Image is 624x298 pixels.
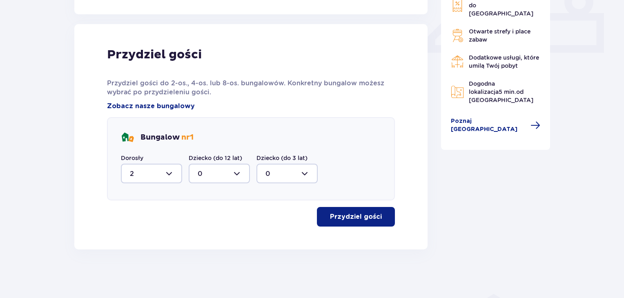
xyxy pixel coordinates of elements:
span: Otwarte strefy i place zabaw [469,28,530,43]
a: Poznaj [GEOGRAPHIC_DATA] [451,117,541,133]
label: Dorosły [121,154,143,162]
span: nr 1 [181,133,194,142]
label: Dziecko (do 3 lat) [256,154,308,162]
p: Bungalow [140,133,194,142]
img: bungalows Icon [121,131,134,144]
label: Dziecko (do 12 lat) [189,154,242,162]
span: Dogodna lokalizacja od [GEOGRAPHIC_DATA] [469,80,533,103]
a: Zobacz nasze bungalowy [107,102,195,111]
img: Grill Icon [451,29,464,42]
span: Poznaj [GEOGRAPHIC_DATA] [451,117,526,133]
img: Map Icon [451,85,464,98]
img: Restaurant Icon [451,55,464,68]
span: Dodatkowe usługi, które umilą Twój pobyt [469,54,539,69]
p: Przydziel gości [330,212,382,221]
p: Przydziel gości do 2-os., 4-os. lub 8-os. bungalowów. Konkretny bungalow możesz wybrać po przydzi... [107,79,395,97]
button: Przydziel gości [317,207,395,227]
span: 5 min. [499,89,516,95]
p: Przydziel gości [107,47,202,62]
